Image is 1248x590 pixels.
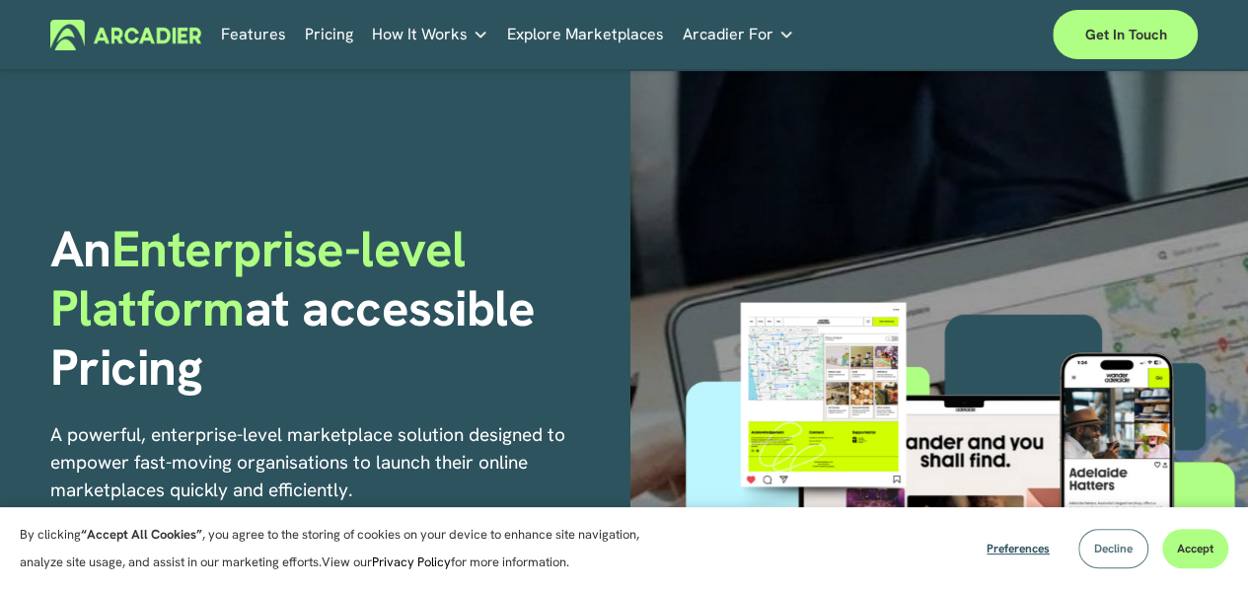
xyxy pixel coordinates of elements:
[305,20,353,50] a: Pricing
[1094,541,1133,556] span: Decline
[507,20,664,50] a: Explore Marketplaces
[50,20,201,50] img: Arcadier
[372,21,468,48] span: How It Works
[683,21,773,48] span: Arcadier For
[1149,495,1248,590] div: Widget chat
[50,219,618,397] h1: An at accessible Pricing
[1053,10,1198,59] a: Get in touch
[20,521,661,576] p: By clicking , you agree to the storing of cookies on your device to enhance site navigation, anal...
[1149,495,1248,590] iframe: Chat Widget
[372,553,451,570] a: Privacy Policy
[1078,529,1148,568] button: Decline
[372,20,488,50] a: folder dropdown
[81,526,202,543] strong: “Accept All Cookies”
[50,216,477,340] span: Enterprise-level Platform
[987,541,1050,556] span: Preferences
[683,20,794,50] a: folder dropdown
[972,529,1064,568] button: Preferences
[221,20,286,50] a: Features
